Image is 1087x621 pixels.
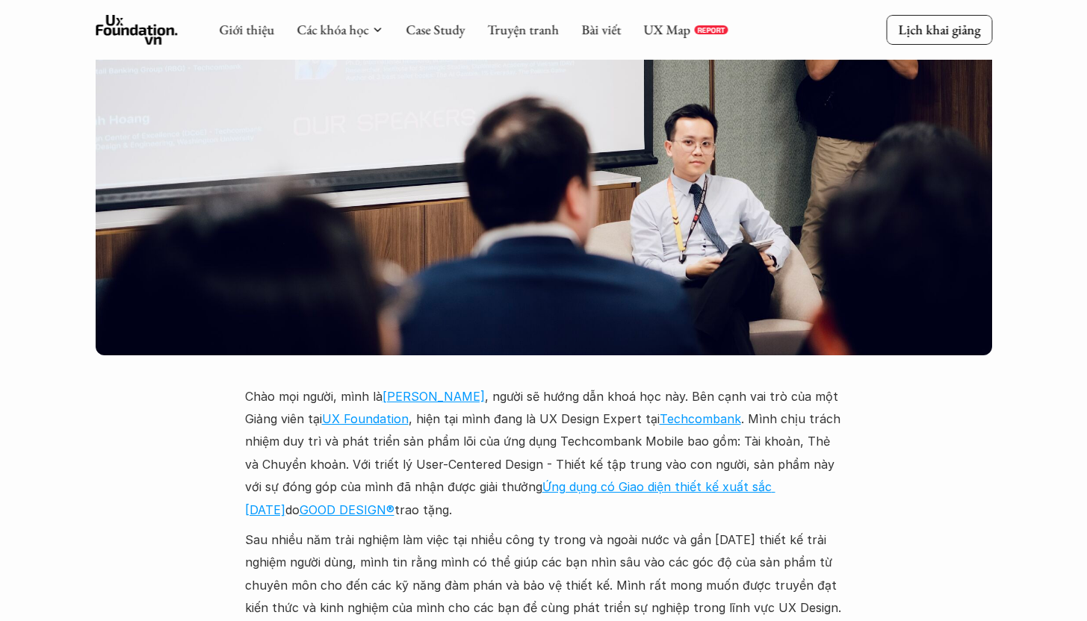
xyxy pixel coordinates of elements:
[383,389,485,404] a: [PERSON_NAME]
[697,25,725,34] p: REPORT
[898,21,980,38] p: Lịch khai giảng
[406,21,465,38] a: Case Study
[300,502,394,517] a: GOOD DESIGN®
[694,25,728,34] a: REPORT
[487,21,559,38] a: Truyện tranh
[581,21,621,38] a: Bài viết
[245,385,843,521] p: Chào mọi người, mình là , người sẽ hướng dẫn khoá học này. Bên cạnh vai trò của một Giảng viên tạ...
[219,21,274,38] a: Giới thiệu
[660,411,741,426] a: Techcombank
[297,21,368,38] a: Các khóa học
[886,15,992,44] a: Lịch khai giảng
[245,528,843,620] p: Sau nhiều năm trải nghiệm làm việc tại nhiều công ty trong và ngoài nước và gần [DATE] thiết kế t...
[643,21,690,38] a: UX Map
[245,479,775,517] a: Ứng dụng có Giao diện thiết kế xuất sắc [DATE]
[322,411,409,426] a: UX Foundation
